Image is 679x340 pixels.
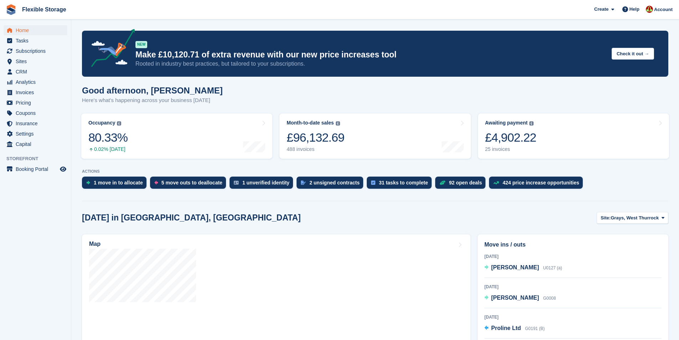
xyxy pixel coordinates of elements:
img: icon-info-grey-7440780725fd019a000dd9b08b2336e03edf1995a4989e88bcd33f0948082b44.svg [529,121,534,126]
h2: Move ins / outs [484,240,662,249]
p: Make £10,120.71 of extra revenue with our new price increases tool [135,50,606,60]
p: Here's what's happening across your business [DATE] [82,96,223,105]
a: menu [4,87,67,97]
a: Occupancy 80.33% 0.02% [DATE] [81,113,272,159]
a: menu [4,139,67,149]
a: menu [4,36,67,46]
span: G0191 (B) [525,326,545,331]
div: 25 invoices [485,146,536,152]
h1: Good afternoon, [PERSON_NAME] [82,86,223,95]
a: menu [4,118,67,128]
div: Awaiting payment [485,120,528,126]
span: G0008 [543,296,556,301]
span: Storefront [6,155,71,162]
a: menu [4,25,67,35]
img: stora-icon-8386f47178a22dfd0bd8f6a31ec36ba5ce8667c1dd55bd0f319d3a0aa187defe.svg [6,4,16,15]
div: 424 price increase opportunities [503,180,579,186]
span: Coupons [16,108,58,118]
button: Site: Grays, West Thurrock [597,212,668,224]
span: Analytics [16,77,58,87]
span: Site: [601,214,611,222]
a: menu [4,129,67,139]
span: Capital [16,139,58,149]
img: move_ins_to_allocate_icon-fdf77a2bb77ea45bf5b3d319d69a93e2d87916cf1d5bf7949dd705db3b84f3ca.svg [86,181,90,185]
div: [DATE] [484,314,662,320]
div: Month-to-date sales [287,120,334,126]
img: David Jones [646,6,653,13]
h2: Map [89,241,101,247]
a: [PERSON_NAME] G0008 [484,294,556,303]
span: [PERSON_NAME] [491,264,539,270]
a: Preview store [59,165,67,173]
a: menu [4,98,67,108]
div: [DATE] [484,284,662,290]
a: 5 move outs to deallocate [150,177,230,192]
img: move_outs_to_deallocate_icon-f764333ba52eb49d3ac5e1228854f67142a1ed5810a6f6cc68b1a99e826820c5.svg [154,181,158,185]
a: menu [4,164,67,174]
div: 488 invoices [287,146,344,152]
div: 5 move outs to deallocate [161,180,222,186]
span: Insurance [16,118,58,128]
a: Proline Ltd G0191 (B) [484,324,545,333]
a: menu [4,46,67,56]
img: verify_identity-adf6edd0f0f0b5bbfe63781bf79b02c33cf7c696d77639b501bdc392416b5a36.svg [234,181,239,185]
div: £4,902.22 [485,130,536,145]
span: Grays, West Thurrock [611,214,659,222]
a: menu [4,108,67,118]
span: Help [629,6,639,13]
div: 0.02% [DATE] [88,146,128,152]
button: Check it out → [612,48,654,60]
span: Booking Portal [16,164,58,174]
div: 92 open deals [449,180,482,186]
div: NEW [135,41,147,48]
span: Create [594,6,608,13]
span: Account [654,6,673,13]
img: icon-info-grey-7440780725fd019a000dd9b08b2336e03edf1995a4989e88bcd33f0948082b44.svg [117,121,121,126]
a: 424 price increase opportunities [489,177,586,192]
a: 31 tasks to complete [367,177,435,192]
span: Home [16,25,58,35]
div: £96,132.69 [287,130,344,145]
h2: [DATE] in [GEOGRAPHIC_DATA], [GEOGRAPHIC_DATA] [82,213,301,223]
div: Occupancy [88,120,115,126]
span: Pricing [16,98,58,108]
p: ACTIONS [82,169,668,174]
a: 1 move in to allocate [82,177,150,192]
a: 92 open deals [435,177,489,192]
div: 31 tasks to complete [379,180,428,186]
a: Month-to-date sales £96,132.69 488 invoices [279,113,470,159]
img: price_increase_opportunities-93ffe204e8149a01c8c9dc8f82e8f89637d9d84a8eef4429ea346261dce0b2c0.svg [493,181,499,184]
span: U0127 (a) [543,265,562,270]
a: menu [4,56,67,66]
div: 1 move in to allocate [94,180,143,186]
span: Proline Ltd [491,325,521,331]
p: Rooted in industry best practices, but tailored to your subscriptions. [135,60,606,68]
span: [PERSON_NAME] [491,295,539,301]
a: Flexible Storage [19,4,69,15]
img: task-75834270c22a3079a89374b754ae025e5fb1db73e45f91037f5363f120a921f8.svg [371,181,375,185]
img: contract_signature_icon-13c848040528278c33f63329250d36e43548de30e8caae1d1a13099fd9432cc5.svg [301,181,306,185]
img: deal-1b604bf984904fb50ccaf53a9ad4b4a5d6e5aea283cecdc64d6e3604feb123c2.svg [439,180,446,185]
a: menu [4,67,67,77]
a: Awaiting payment £4,902.22 25 invoices [478,113,669,159]
span: Sites [16,56,58,66]
a: 2 unsigned contracts [297,177,367,192]
div: 2 unsigned contracts [309,180,360,186]
img: icon-info-grey-7440780725fd019a000dd9b08b2336e03edf1995a4989e88bcd33f0948082b44.svg [336,121,340,126]
img: price-adjustments-announcement-icon-8257ccfd72463d97f412b2fc003d46551f7dbcb40ab6d574587a9cd5c0d94... [85,29,135,70]
a: [PERSON_NAME] U0127 (a) [484,263,562,273]
span: CRM [16,67,58,77]
div: 80.33% [88,130,128,145]
a: menu [4,77,67,87]
span: Invoices [16,87,58,97]
span: Settings [16,129,58,139]
a: 1 unverified identity [230,177,297,192]
span: Tasks [16,36,58,46]
span: Subscriptions [16,46,58,56]
div: [DATE] [484,253,662,260]
div: 1 unverified identity [242,180,289,186]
